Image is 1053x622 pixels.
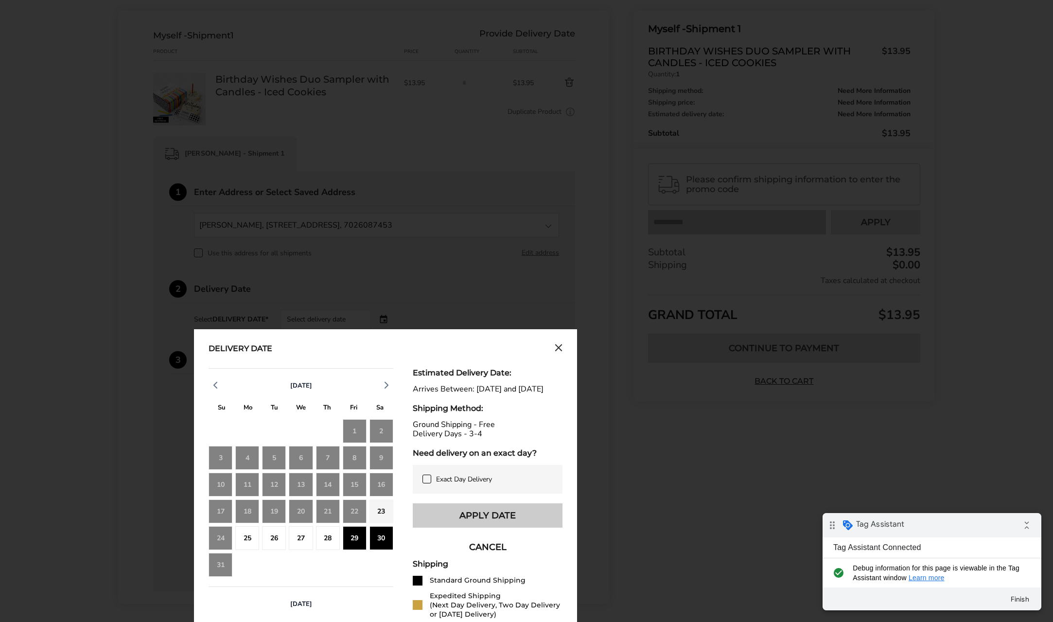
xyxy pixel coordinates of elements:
button: Apply Date [413,503,562,528]
button: Close calendar [555,344,562,355]
div: Standard Ground Shipping [430,576,526,585]
div: M [235,401,261,416]
div: Ground Shipping - Free Delivery Days - 3-4 [413,420,562,439]
div: F [340,401,367,416]
div: Arrives Between: [DATE] and [DATE] [413,385,562,394]
span: Debug information for this page is viewable in the Tag Assistant window [30,50,203,70]
button: Finish [180,77,215,95]
div: Shipping Method: [413,404,562,413]
div: Delivery Date [209,344,272,355]
span: Tag Assistant [34,6,82,16]
span: [DATE] [290,381,312,390]
div: Shipping [413,559,562,569]
div: T [314,401,340,416]
i: check_circle [8,50,24,70]
div: S [367,401,393,416]
i: Collapse debug badge [194,2,214,22]
button: [DATE] [286,600,316,608]
div: S [209,401,235,416]
span: Exact Day Delivery [436,475,492,484]
div: Expedited Shipping (Next Day Delivery, Two Day Delivery or [DATE] Delivery) [430,591,562,619]
div: T [262,401,288,416]
div: Estimated Delivery Date: [413,368,562,377]
div: Need delivery on an exact day? [413,448,562,458]
button: CANCEL [413,535,562,559]
div: W [288,401,314,416]
a: Learn more [86,61,122,69]
button: [DATE] [286,381,316,390]
span: [DATE] [290,600,312,608]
